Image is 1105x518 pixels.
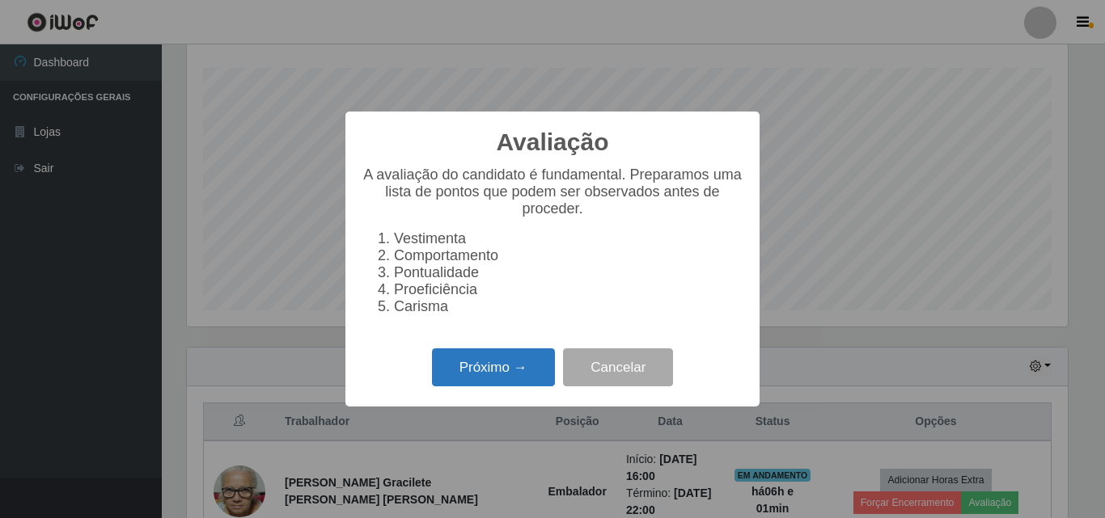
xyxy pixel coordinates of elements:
li: Vestimenta [394,230,743,247]
li: Carisma [394,298,743,315]
button: Cancelar [563,348,673,386]
li: Proeficiência [394,281,743,298]
li: Pontualidade [394,264,743,281]
li: Comportamento [394,247,743,264]
p: A avaliação do candidato é fundamental. Preparamos uma lista de pontos que podem ser observados a... [362,166,743,217]
h2: Avaliação [497,128,609,157]
button: Próximo → [432,348,555,386]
